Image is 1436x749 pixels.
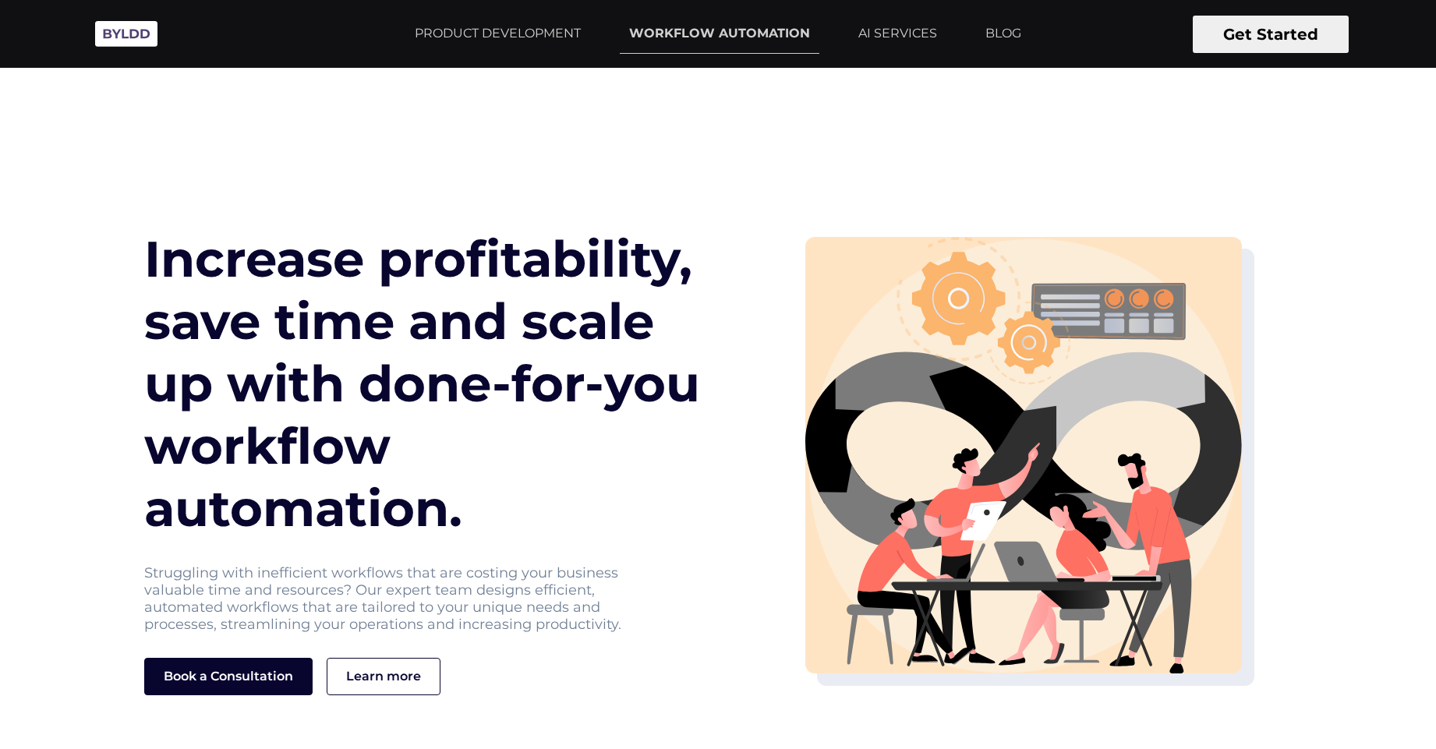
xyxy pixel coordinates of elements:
button: Book a Consultation [144,658,313,695]
img: heroimg-svg [805,237,1242,673]
a: Learn more [327,658,440,695]
button: Get Started [1193,16,1349,53]
a: PRODUCT DEVELOPMENT [405,14,590,53]
img: Byldd - Product Development Company [87,12,165,55]
a: WORKFLOW AUTOMATION [620,14,819,54]
p: Struggling with inefficient workflows that are costing your business valuable time and resources?... [144,564,660,633]
a: AI SERVICES [849,14,946,53]
h1: Increase profitability, save time and scale up with done-for-you workflow automation. [144,228,718,539]
a: BLOG [976,14,1031,53]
